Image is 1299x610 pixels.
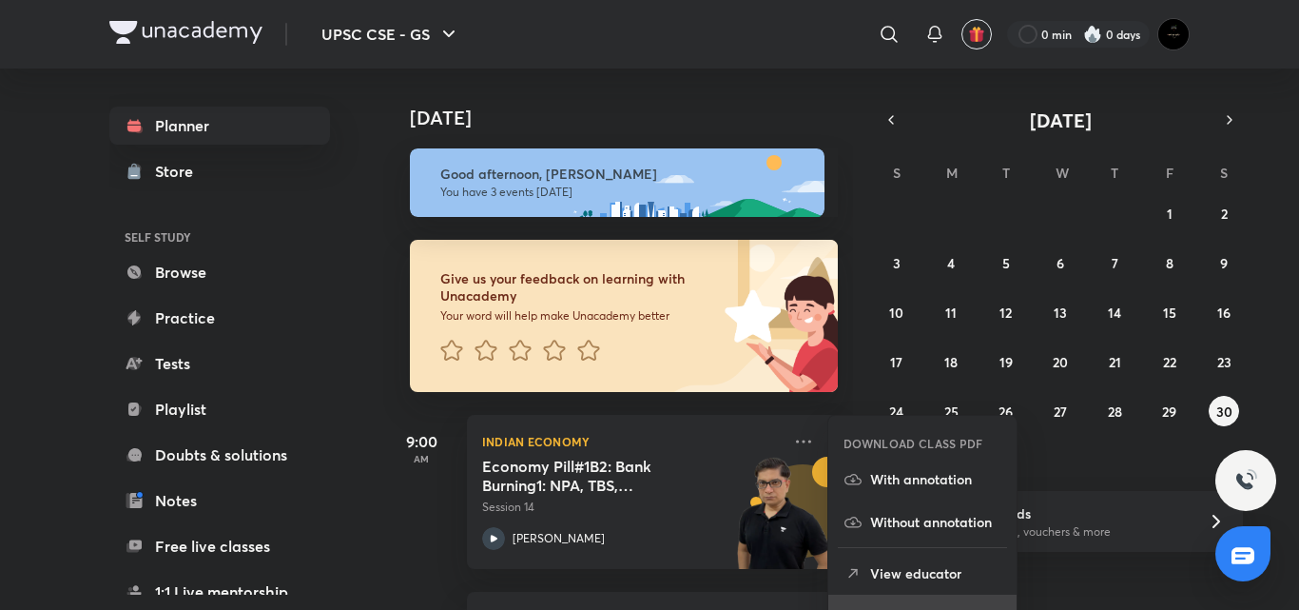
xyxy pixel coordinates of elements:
abbr: August 25, 2025 [944,403,959,421]
button: August 2, 2025 [1209,198,1239,228]
p: Without annotation [870,512,1001,532]
abbr: August 12, 2025 [999,304,1012,322]
button: August 25, 2025 [936,396,966,426]
img: karan bhuva [1157,18,1190,50]
abbr: August 4, 2025 [947,254,955,272]
abbr: August 18, 2025 [944,353,958,371]
abbr: August 28, 2025 [1108,403,1122,421]
a: Tests [109,344,330,383]
p: With annotation [870,469,1001,489]
button: August 24, 2025 [882,396,912,426]
h5: Economy Pill#1B2: Bank Burning1: NPA, TBS, SARFAESI, IBC, DICGC [482,457,719,495]
button: August 15, 2025 [1154,297,1185,327]
button: [DATE] [904,107,1216,133]
abbr: August 10, 2025 [889,304,903,322]
p: AM [383,453,459,464]
p: Win a laptop, vouchers & more [951,523,1185,541]
button: August 23, 2025 [1209,346,1239,377]
button: August 5, 2025 [991,247,1021,278]
a: Browse [109,253,330,291]
span: [DATE] [1030,108,1092,133]
abbr: Thursday [1111,164,1118,182]
abbr: August 3, 2025 [893,254,901,272]
p: View educator [870,563,1001,583]
abbr: August 27, 2025 [1054,403,1067,421]
img: Company Logo [109,21,262,44]
abbr: August 15, 2025 [1163,304,1176,322]
abbr: August 6, 2025 [1057,254,1064,272]
abbr: August 11, 2025 [945,304,957,322]
abbr: Friday [1166,164,1173,182]
abbr: August 30, 2025 [1216,403,1232,421]
button: August 18, 2025 [936,346,966,377]
h6: Refer friends [951,503,1185,523]
img: feedback_image [660,240,838,392]
button: August 19, 2025 [991,346,1021,377]
button: August 14, 2025 [1099,297,1130,327]
a: Free live classes [109,527,330,565]
abbr: August 20, 2025 [1053,353,1068,371]
abbr: August 26, 2025 [998,403,1013,421]
div: Store [155,160,204,183]
a: Store [109,152,330,190]
h6: DOWNLOAD CLASS PDF [843,435,983,452]
button: August 3, 2025 [882,247,912,278]
button: August 21, 2025 [1099,346,1130,377]
abbr: August 17, 2025 [890,353,902,371]
abbr: Saturday [1220,164,1228,182]
abbr: August 29, 2025 [1162,403,1176,421]
abbr: August 14, 2025 [1108,304,1121,322]
abbr: August 8, 2025 [1166,254,1173,272]
button: August 6, 2025 [1045,247,1076,278]
button: August 16, 2025 [1209,297,1239,327]
button: August 12, 2025 [991,297,1021,327]
button: August 7, 2025 [1099,247,1130,278]
button: August 28, 2025 [1099,396,1130,426]
button: August 8, 2025 [1154,247,1185,278]
button: August 30, 2025 [1209,396,1239,426]
abbr: August 19, 2025 [999,353,1013,371]
button: August 4, 2025 [936,247,966,278]
a: Doubts & solutions [109,436,330,474]
button: August 22, 2025 [1154,346,1185,377]
img: ttu [1234,469,1257,492]
abbr: August 21, 2025 [1109,353,1121,371]
abbr: August 22, 2025 [1163,353,1176,371]
button: August 11, 2025 [936,297,966,327]
abbr: August 2, 2025 [1221,205,1228,223]
p: Indian Economy [482,430,781,453]
p: Session 14 [482,499,781,516]
abbr: August 5, 2025 [1002,254,1010,272]
h6: SELF STUDY [109,221,330,253]
abbr: Sunday [893,164,901,182]
abbr: August 24, 2025 [889,403,903,421]
button: August 13, 2025 [1045,297,1076,327]
abbr: Monday [946,164,958,182]
img: unacademy [733,457,838,588]
abbr: August 16, 2025 [1217,304,1231,322]
button: August 20, 2025 [1045,346,1076,377]
h4: [DATE] [410,107,857,129]
abbr: August 1, 2025 [1167,205,1173,223]
img: streak [1083,25,1102,44]
h6: Good afternoon, [PERSON_NAME] [440,166,807,183]
p: Your word will help make Unacademy better [440,308,718,324]
abbr: Tuesday [1002,164,1010,182]
button: August 10, 2025 [882,297,912,327]
button: avatar [961,19,992,49]
img: afternoon [410,148,824,217]
p: [PERSON_NAME] [513,530,605,547]
abbr: August 23, 2025 [1217,353,1231,371]
p: You have 3 events [DATE] [440,185,807,200]
abbr: August 7, 2025 [1112,254,1118,272]
button: UPSC CSE - GS [310,15,472,53]
a: Company Logo [109,21,262,49]
h5: 9:00 [383,430,459,453]
a: Notes [109,482,330,520]
img: avatar [968,26,985,43]
button: August 26, 2025 [991,396,1021,426]
button: August 1, 2025 [1154,198,1185,228]
h6: Give us your feedback on learning with Unacademy [440,270,718,305]
a: Practice [109,299,330,337]
button: August 9, 2025 [1209,247,1239,278]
